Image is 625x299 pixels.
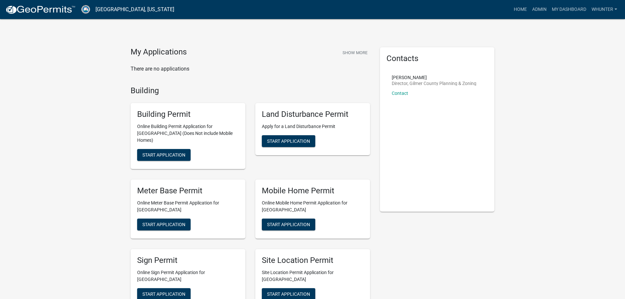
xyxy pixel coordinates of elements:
button: Start Application [137,149,191,161]
p: Director, Gilmer County Planning & Zoning [392,81,476,86]
span: Start Application [142,152,185,158]
img: Gilmer County, Georgia [81,5,90,14]
p: Online Meter Base Permit Application for [GEOGRAPHIC_DATA] [137,200,239,213]
p: Apply for a Land Disturbance Permit [262,123,364,130]
span: Start Application [142,222,185,227]
h4: Building [131,86,370,96]
span: Start Application [267,139,310,144]
span: Start Application [142,291,185,296]
h5: Site Location Permit [262,256,364,265]
a: [GEOGRAPHIC_DATA], [US_STATE] [95,4,174,15]
p: Online Building Permit Application for [GEOGRAPHIC_DATA] (Does Not include Mobile Homes) [137,123,239,144]
h5: Mobile Home Permit [262,186,364,196]
button: Start Application [262,135,315,147]
span: Start Application [267,222,310,227]
p: There are no applications [131,65,370,73]
p: Online Mobile Home Permit Application for [GEOGRAPHIC_DATA] [262,200,364,213]
h4: My Applications [131,47,187,57]
h5: Sign Permit [137,256,239,265]
button: Start Application [137,219,191,230]
a: Contact [392,91,408,96]
h5: Building Permit [137,110,239,119]
h5: Contacts [386,54,488,63]
span: Start Application [267,291,310,296]
a: My Dashboard [549,3,589,16]
p: [PERSON_NAME] [392,75,476,80]
h5: Meter Base Permit [137,186,239,196]
h5: Land Disturbance Permit [262,110,364,119]
a: Admin [530,3,549,16]
button: Show More [340,47,370,58]
button: Start Application [262,219,315,230]
a: whunter [589,3,620,16]
p: Online Sign Permit Application for [GEOGRAPHIC_DATA] [137,269,239,283]
p: Site Location Permit Application for [GEOGRAPHIC_DATA] [262,269,364,283]
a: Home [511,3,530,16]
